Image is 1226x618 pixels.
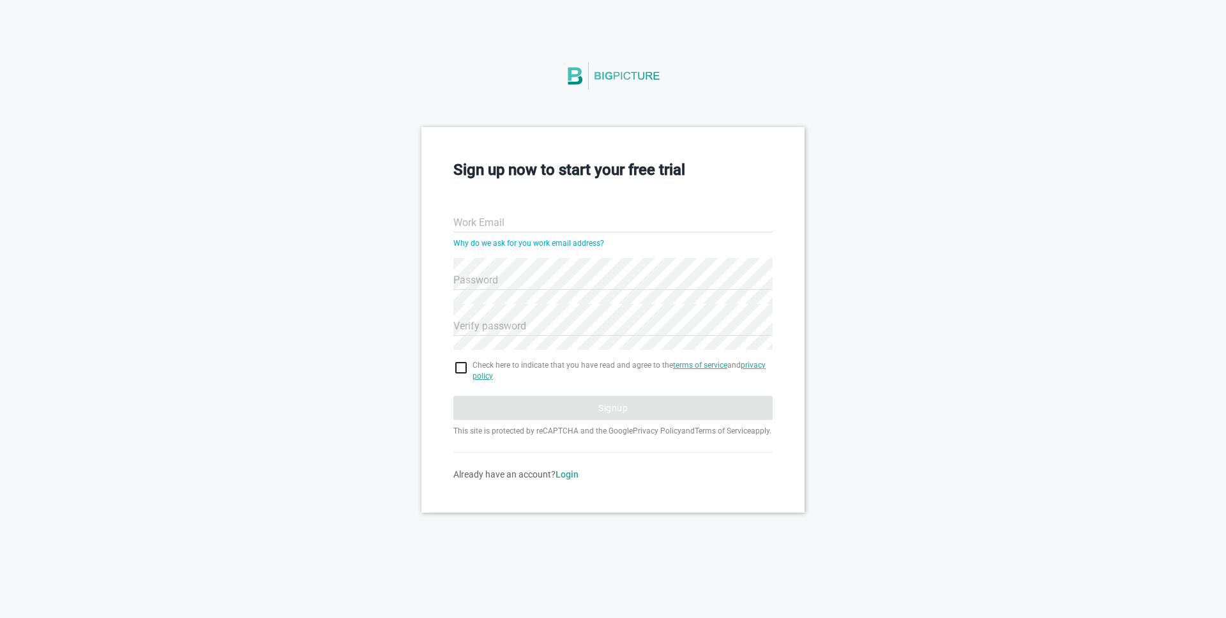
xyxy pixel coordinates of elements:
a: Login [556,469,579,479]
p: This site is protected by reCAPTCHA and the Google and apply. [453,425,773,437]
span: Check here to indicate that you have read and agree to the and [473,360,773,382]
img: BigPicture [565,49,661,103]
h3: Sign up now to start your free trial [453,159,773,181]
button: Signup [453,396,773,420]
a: privacy policy [473,361,766,381]
a: Privacy Policy [633,426,681,435]
a: terms of service [673,361,727,370]
a: Why do we ask for you work email address? [453,239,604,248]
a: Terms of Service [695,426,751,435]
div: Already have an account? [453,468,773,481]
